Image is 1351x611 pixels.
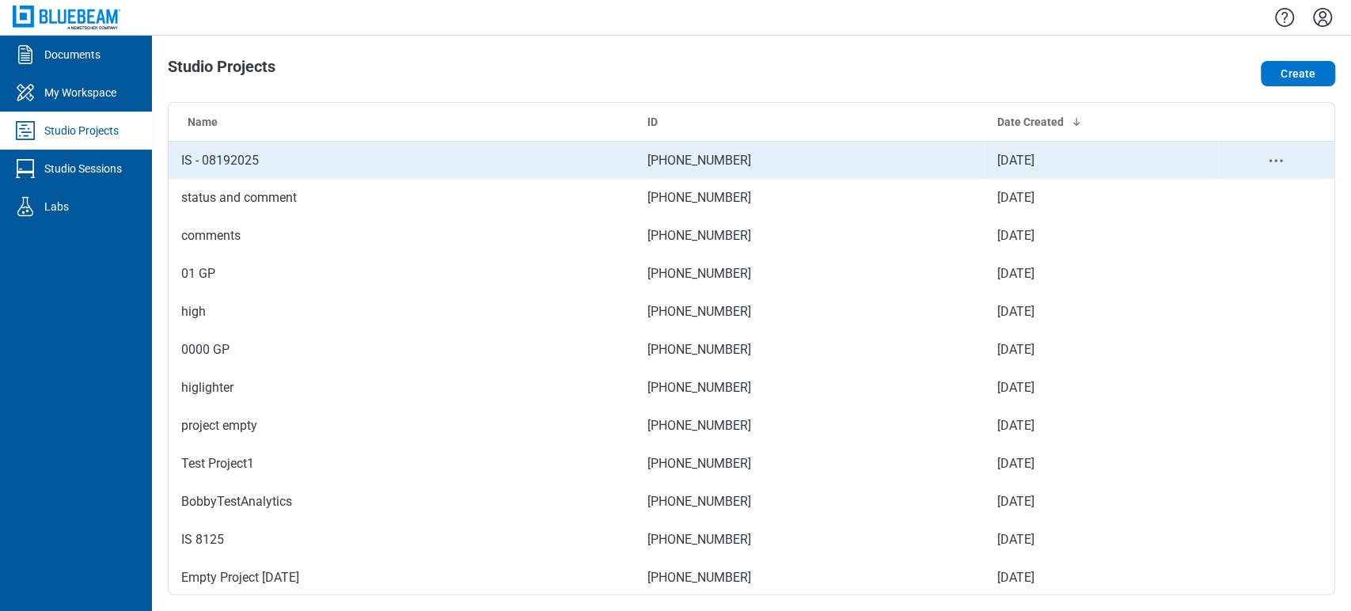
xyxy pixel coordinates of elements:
td: [DATE] [985,293,1218,331]
img: Bluebeam, Inc. [13,6,120,28]
td: [PHONE_NUMBER] [635,331,985,369]
div: Name [188,114,622,130]
div: Labs [44,199,69,214]
td: [PHONE_NUMBER] [635,369,985,407]
button: Settings [1310,4,1335,31]
svg: Studio Projects [13,118,38,143]
td: project empty [169,407,635,445]
td: [PHONE_NUMBER] [635,559,985,597]
td: Empty Project [DATE] [169,559,635,597]
td: 01 GP [169,255,635,293]
td: [DATE] [985,141,1218,179]
svg: Documents [13,42,38,67]
td: [PHONE_NUMBER] [635,255,985,293]
div: Studio Sessions [44,161,122,176]
td: [PHONE_NUMBER] [635,407,985,445]
td: [DATE] [985,217,1218,255]
td: [DATE] [985,559,1218,597]
td: comments [169,217,635,255]
button: Create [1261,61,1335,86]
button: project-actions-menu [1266,151,1285,170]
td: IS 8125 [169,521,635,559]
td: [PHONE_NUMBER] [635,483,985,521]
h1: Studio Projects [168,58,275,83]
td: [PHONE_NUMBER] [635,217,985,255]
div: Date Created [997,114,1205,130]
td: [DATE] [985,521,1218,559]
td: high [169,293,635,331]
div: ID [647,114,972,130]
td: [DATE] [985,255,1218,293]
td: [DATE] [985,369,1218,407]
td: status and comment [169,179,635,217]
td: [PHONE_NUMBER] [635,445,985,483]
svg: Labs [13,194,38,219]
td: [DATE] [985,179,1218,217]
td: [PHONE_NUMBER] [635,179,985,217]
div: Documents [44,47,101,63]
td: higlighter [169,369,635,407]
td: [DATE] [985,483,1218,521]
td: BobbyTestAnalytics [169,483,635,521]
td: [PHONE_NUMBER] [635,293,985,331]
svg: Studio Sessions [13,156,38,181]
td: [PHONE_NUMBER] [635,521,985,559]
td: 0000 GP [169,331,635,369]
td: [DATE] [985,407,1218,445]
td: IS - 08192025 [169,141,635,179]
td: [DATE] [985,331,1218,369]
td: [PHONE_NUMBER] [635,141,985,179]
td: [DATE] [985,445,1218,483]
div: Studio Projects [44,123,119,139]
div: My Workspace [44,85,116,101]
svg: My Workspace [13,80,38,105]
td: Test Project1 [169,445,635,483]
